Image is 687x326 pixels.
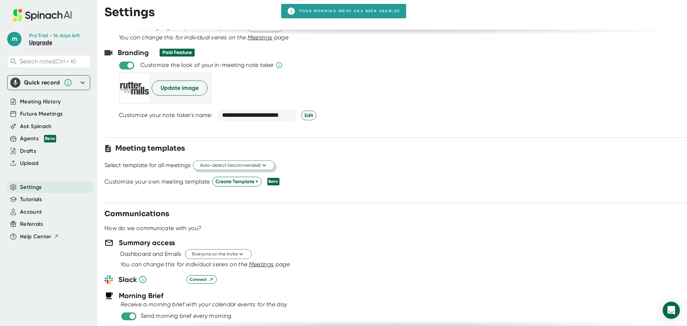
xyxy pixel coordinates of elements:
[104,225,201,232] div: How do we communicate with you?
[200,162,268,169] span: Auto-detect (recommended)
[120,261,290,268] i: You can change this for individual series on the page
[161,84,199,92] span: Update image
[185,249,252,259] button: Everyone on the invite
[24,79,60,86] div: Quick record
[20,122,52,131] button: Ask Spinach
[104,162,191,169] div: Select template for all meetings
[79,42,121,47] div: Keywords by Traffic
[267,178,279,185] div: Beta
[119,112,213,119] div: Customize your note taker's name:
[104,178,210,185] div: Customize your own meeting template
[44,135,56,142] div: Beta
[118,47,149,58] h3: Branding
[212,177,262,186] button: Create Template +
[248,33,273,42] button: Meetings
[20,183,42,191] button: Settings
[141,312,232,320] div: Send morning brief every morning
[20,233,59,241] button: Help Center
[20,11,35,17] div: v 4.0.25
[140,62,274,69] div: Customize the look of your in-meeting note taker
[20,135,56,143] div: Agents
[20,208,42,216] button: Account
[19,19,51,24] div: Domain: [URL]
[193,161,275,170] button: Auto-detect (recommended)
[20,58,75,65] span: Search notes (Ctrl + K)
[20,195,42,204] button: Tutorials
[120,74,149,102] img: picture
[120,250,181,258] div: Dashboard and Emails
[20,159,38,167] button: Upload
[11,11,17,17] img: logo_orange.svg
[663,302,680,319] div: Open Intercom Messenger
[20,135,56,143] button: Agents Beta
[104,209,169,219] h3: Communications
[20,110,63,118] button: Future Meetings
[249,261,274,268] span: Meetings
[115,143,185,154] h3: Meeting templates
[7,32,21,46] span: m
[20,233,52,241] span: Help Center
[119,34,288,41] i: You can change this for individual series on the page
[162,49,192,56] div: Paid Feature
[20,147,36,155] button: Drafts
[29,39,52,46] a: Upgrade
[119,290,164,301] h3: Morning Brief
[10,76,87,90] div: Quick record
[11,19,17,24] img: website_grey.svg
[118,274,181,285] h3: Slack
[119,237,175,248] h3: Summary access
[20,98,61,106] button: Meeting History
[249,260,274,269] button: Meetings
[29,33,80,39] div: Pro Trial - 14 days left
[20,220,43,228] button: Referrals
[190,276,214,283] span: Connect
[27,42,64,47] div: Domain Overview
[19,42,25,47] img: tab_domain_overview_orange.svg
[215,178,258,185] span: Create Template +
[192,251,244,258] span: Everyone on the invite
[304,112,313,119] span: Edit
[186,275,217,284] button: Connect
[104,5,155,19] h3: Settings
[248,34,273,41] span: Meetings
[301,111,316,120] button: Edit
[152,81,208,96] button: Update image
[71,42,77,47] img: tab_keywords_by_traffic_grey.svg
[121,301,287,308] i: Receive a morning brief with your calendar events for the day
